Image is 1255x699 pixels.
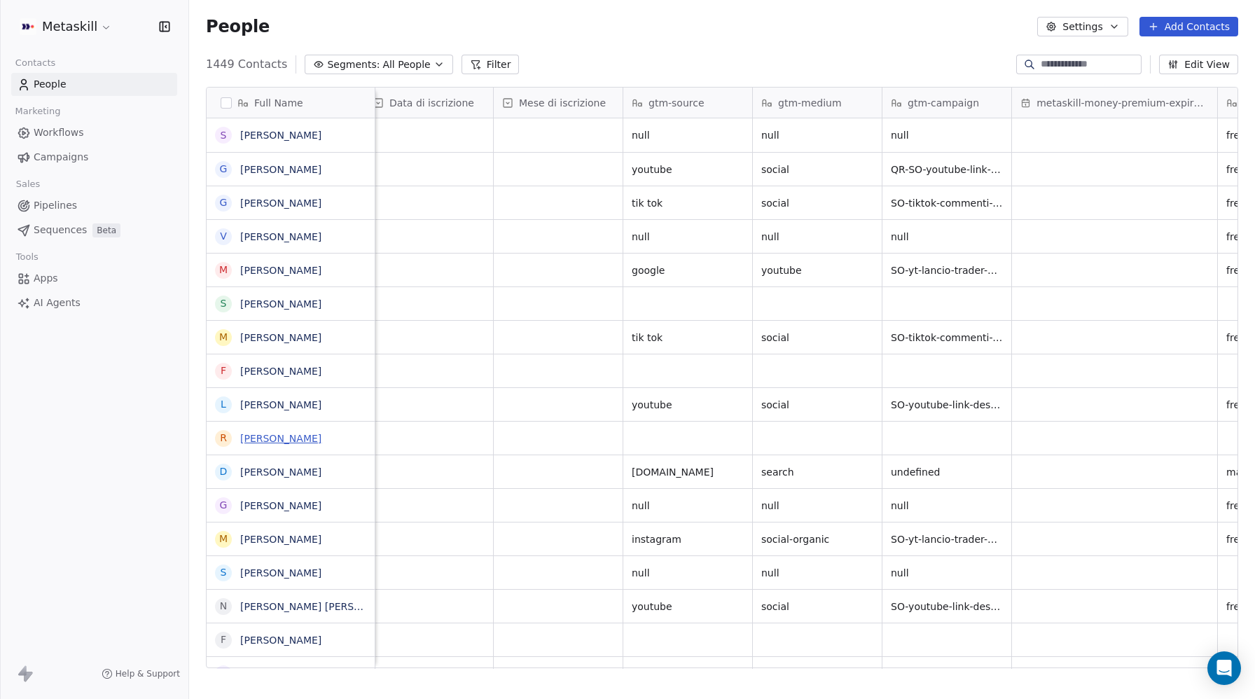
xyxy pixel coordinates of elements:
[761,566,873,580] span: null
[240,500,321,511] a: [PERSON_NAME]
[221,128,227,143] div: S
[34,125,84,140] span: Workflows
[891,667,1003,681] span: null
[9,101,67,122] span: Marketing
[240,332,321,343] a: [PERSON_NAME]
[623,88,752,118] div: gtm-source
[494,88,623,118] div: Mese di iscrizione
[327,57,380,72] span: Segments:
[632,331,744,345] span: tik tok
[34,77,67,92] span: People
[221,397,226,412] div: L
[519,96,606,110] span: Mese di iscrizione
[34,271,58,286] span: Apps
[10,247,44,268] span: Tools
[891,532,1003,546] span: SO-yt-lancio-trader-part-time
[116,668,180,679] span: Help & Support
[462,55,520,74] button: Filter
[240,534,321,545] a: [PERSON_NAME]
[761,196,873,210] span: social
[632,196,744,210] span: tik tok
[240,164,321,175] a: [PERSON_NAME]
[220,162,228,177] div: G
[240,298,321,310] a: [PERSON_NAME]
[207,88,375,118] div: Full Name
[761,331,873,345] span: social
[1207,651,1241,685] div: Open Intercom Messenger
[891,263,1003,277] span: SO-yt-lancio-trader-part-time
[891,566,1003,580] span: null
[761,600,873,614] span: social
[254,96,303,110] span: Full Name
[220,666,228,681] div: G
[382,57,430,72] span: All People
[632,566,744,580] span: null
[1159,55,1238,74] button: Edit View
[221,364,226,378] div: F
[11,291,177,314] a: AI Agents
[753,88,882,118] div: gtm-medium
[206,56,287,73] span: 1449 Contacts
[219,263,228,277] div: M
[1037,17,1128,36] button: Settings
[34,296,81,310] span: AI Agents
[908,96,979,110] span: gtm-campaign
[240,366,321,377] a: [PERSON_NAME]
[1036,96,1209,110] span: metaskill-money-premium-expiration
[632,600,744,614] span: youtube
[220,498,228,513] div: G
[220,195,228,210] div: G
[240,567,321,579] a: [PERSON_NAME]
[42,18,97,36] span: Metaskill
[220,229,227,244] div: V
[220,599,227,614] div: N
[761,667,873,681] span: null
[221,296,227,311] div: S
[9,53,62,74] span: Contacts
[240,601,406,612] a: [PERSON_NAME] [PERSON_NAME]
[11,194,177,217] a: Pipelines
[10,174,46,195] span: Sales
[632,398,744,412] span: youtube
[207,118,375,669] div: grid
[11,219,177,242] a: SequencesBeta
[761,162,873,177] span: social
[34,198,77,213] span: Pipelines
[240,198,321,209] a: [PERSON_NAME]
[1139,17,1238,36] button: Add Contacts
[221,632,226,647] div: F
[761,398,873,412] span: social
[891,196,1003,210] span: SO-tiktok-commenti-video-webinar
[389,96,474,110] span: Data di iscrizione
[891,128,1003,142] span: null
[1012,88,1217,118] div: metaskill-money-premium-expiration
[219,532,228,546] div: M
[632,667,744,681] span: null
[761,465,873,479] span: search
[891,499,1003,513] span: null
[240,635,321,646] a: [PERSON_NAME]
[11,121,177,144] a: Workflows
[20,18,36,35] img: AVATAR%20METASKILL%20-%20Colori%20Positivo.png
[240,130,321,141] a: [PERSON_NAME]
[11,146,177,169] a: Campaigns
[92,223,120,237] span: Beta
[240,399,321,410] a: [PERSON_NAME]
[240,466,321,478] a: [PERSON_NAME]
[649,96,705,110] span: gtm-source
[882,88,1011,118] div: gtm-campaign
[11,73,177,96] a: People
[891,398,1003,412] span: SO-youtube-link-descrizione-video-webinar-trading-partime
[632,128,744,142] span: null
[221,565,227,580] div: S
[240,668,406,679] a: [PERSON_NAME] [PERSON_NAME]
[761,230,873,244] span: null
[891,230,1003,244] span: null
[891,600,1003,614] span: SO-youtube-link-descrizione-video-webinar-trading-partime
[632,499,744,513] span: null
[761,532,873,546] span: social-organic
[11,267,177,290] a: Apps
[240,265,321,276] a: [PERSON_NAME]
[17,15,115,39] button: Metaskill
[219,330,228,345] div: M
